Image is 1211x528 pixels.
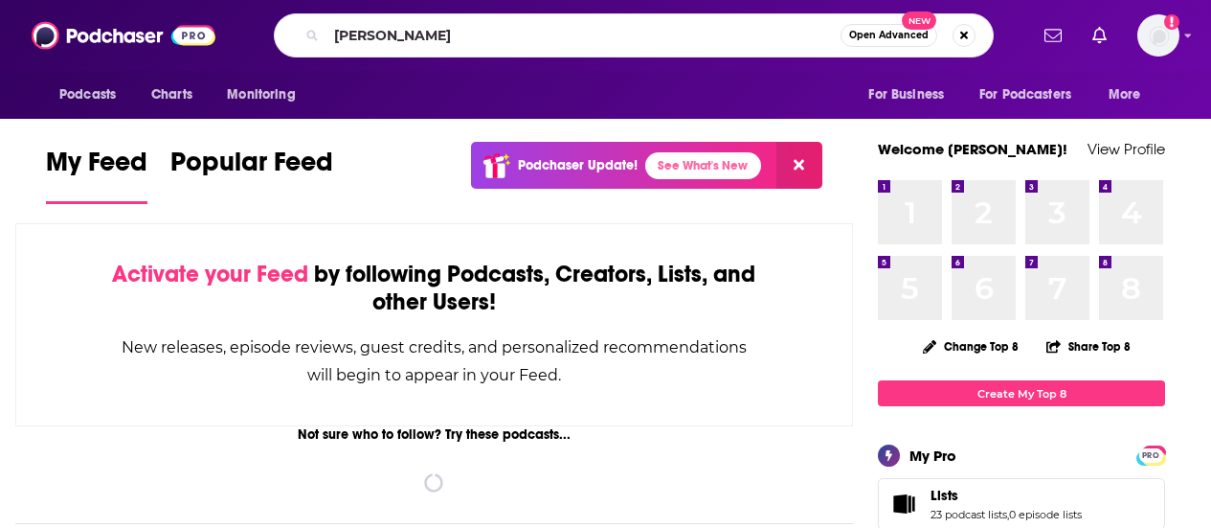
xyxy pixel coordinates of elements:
[1109,81,1141,108] span: More
[170,146,333,204] a: Popular Feed
[15,426,853,443] div: Not sure who to follow? Try these podcasts...
[46,146,147,190] span: My Feed
[151,81,192,108] span: Charts
[1009,508,1082,521] a: 0 episode lists
[1139,448,1162,462] a: PRO
[32,17,215,54] img: Podchaser - Follow, Share and Rate Podcasts
[1045,328,1132,365] button: Share Top 8
[885,491,923,517] a: Lists
[868,81,944,108] span: For Business
[878,140,1067,158] a: Welcome [PERSON_NAME]!
[227,81,295,108] span: Monitoring
[1088,140,1165,158] a: View Profile
[518,157,638,173] p: Podchaser Update!
[979,81,1071,108] span: For Podcasters
[1095,77,1165,113] button: open menu
[1007,508,1009,521] span: ,
[59,81,116,108] span: Podcasts
[645,152,761,179] a: See What's New
[139,77,204,113] a: Charts
[112,260,308,288] span: Activate your Feed
[909,447,956,465] div: My Pro
[855,77,968,113] button: open menu
[213,77,320,113] button: open menu
[1139,448,1162,463] span: PRO
[1137,14,1179,57] span: Logged in as hconnor
[931,487,1082,504] a: Lists
[112,261,756,316] div: by following Podcasts, Creators, Lists, and other Users!
[170,146,333,190] span: Popular Feed
[46,146,147,204] a: My Feed
[931,508,1007,521] a: 23 podcast lists
[46,77,141,113] button: open menu
[902,11,936,30] span: New
[849,31,929,40] span: Open Advanced
[967,77,1099,113] button: open menu
[1164,14,1179,30] svg: Add a profile image
[326,20,841,51] input: Search podcasts, credits, & more...
[931,487,958,504] span: Lists
[274,13,994,57] div: Search podcasts, credits, & more...
[841,24,937,47] button: Open AdvancedNew
[911,334,1030,358] button: Change Top 8
[1085,19,1114,52] a: Show notifications dropdown
[878,380,1165,406] a: Create My Top 8
[1037,19,1069,52] a: Show notifications dropdown
[1137,14,1179,57] img: User Profile
[1137,14,1179,57] button: Show profile menu
[112,333,756,389] div: New releases, episode reviews, guest credits, and personalized recommendations will begin to appe...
